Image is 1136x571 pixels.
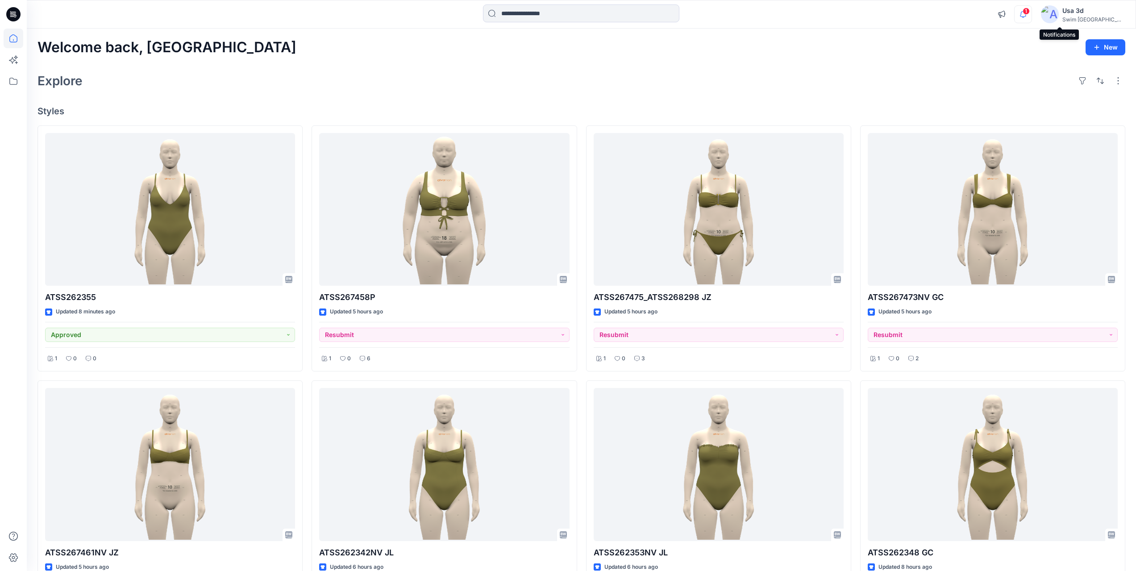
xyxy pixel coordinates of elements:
a: ATSS267473NV GC [868,133,1118,286]
p: 0 [896,354,899,363]
p: ATSS262342NV JL [319,546,569,559]
p: 1 [603,354,606,363]
p: 2 [915,354,919,363]
h2: Explore [37,74,83,88]
a: ATSS262348 GC [868,388,1118,541]
p: 0 [73,354,77,363]
p: ATSS262353NV JL [594,546,844,559]
p: 0 [622,354,625,363]
p: 1 [329,354,331,363]
a: ATSS267458P [319,133,569,286]
p: ATSS262355 [45,291,295,304]
a: ATSS262353NV JL [594,388,844,541]
p: 1 [878,354,880,363]
p: 3 [641,354,645,363]
h2: Welcome back, [GEOGRAPHIC_DATA] [37,39,296,56]
p: ATSS267461NV JZ [45,546,295,559]
a: ATSS262355 [45,133,295,286]
a: ATSS262342NV JL [319,388,569,541]
p: Updated 8 minutes ago [56,307,115,317]
a: ATSS267461NV JZ [45,388,295,541]
img: avatar [1041,5,1059,23]
p: Updated 5 hours ago [330,307,383,317]
p: ATSS262348 GC [868,546,1118,559]
h4: Styles [37,106,1125,117]
p: ATSS267475_ATSS268298 JZ [594,291,844,304]
a: ATSS267475_ATSS268298 JZ [594,133,844,286]
p: 0 [93,354,96,363]
p: Updated 5 hours ago [878,307,932,317]
p: Updated 5 hours ago [604,307,657,317]
button: New [1086,39,1125,55]
p: 1 [55,354,57,363]
div: Usa 3d [1062,5,1125,16]
p: ATSS267473NV GC [868,291,1118,304]
p: 0 [347,354,351,363]
div: Swim [GEOGRAPHIC_DATA] [1062,16,1125,23]
p: ATSS267458P [319,291,569,304]
p: 6 [367,354,370,363]
span: 1 [1023,8,1030,15]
